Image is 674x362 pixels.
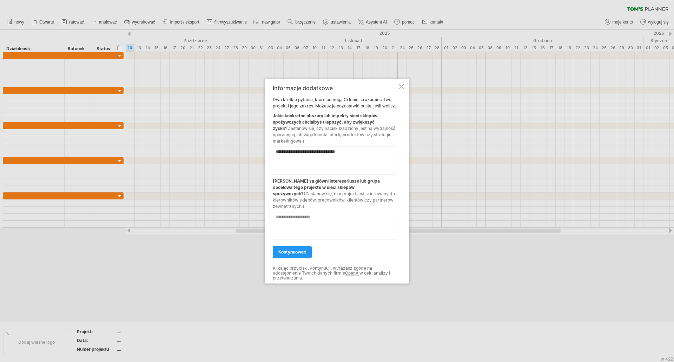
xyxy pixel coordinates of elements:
[273,246,312,258] a: Kontynuować
[273,85,333,92] font: Informacje dodatkowe
[278,249,306,255] font: Kontynuować
[273,265,372,276] font: Klikając przycisk „Kontynuuj”, wyrażasz zgodę na udostępnienie Twoich danych firmie
[345,270,359,276] a: OpenAI
[273,97,396,108] font: Dwa krótkie pytania, które pomogą Ci lepiej zrozumieć Twój projekt i jego zakres. Możesz je pozos...
[273,178,380,196] font: [PERSON_NAME] są główni interesariusze lub grupa docelowa tego projektu w sieci sklepów spożywczych?
[273,113,377,131] font: Jakie konkretne obszary lub aspekty sieci sklepów spożywczych chciałbyś ulepszyć, aby zwiększyć z...
[273,270,390,281] font: w celu analizy i przetwarzania.
[273,126,395,144] font: (Zastanów się, czy nacisk kładziony jest na wydajność operacyjną, obsługę klienta, ofertę produkt...
[273,191,395,209] font: (Zastanów się, czy projekt jest skierowany do kierowników sklepów, pracowników, klientów czy part...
